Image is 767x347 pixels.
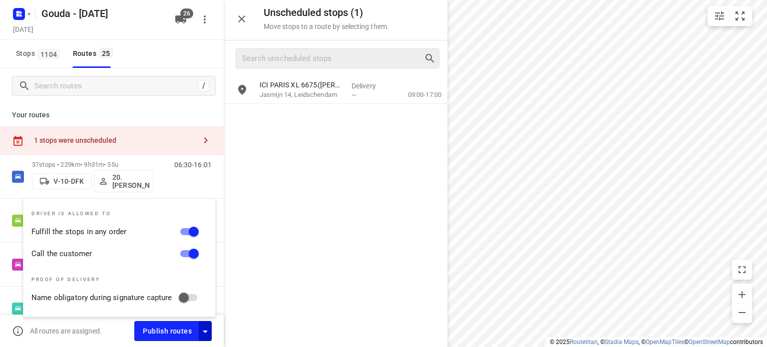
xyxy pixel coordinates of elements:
[242,51,424,66] input: Search unscheduled stops
[31,226,126,238] label: Fulfill the stops in any order
[34,78,198,94] input: Search routes
[260,80,344,90] p: ICI PARIS XL 6675(A.S. Watson - Actie ICI Paris)
[689,339,730,346] a: OpenStreetMap
[708,6,752,26] div: small contained button group
[32,173,92,189] button: V-10-DFK
[264,7,389,18] h5: Unscheduled stops ( 1 )
[53,177,84,185] p: V-10-DFK
[37,5,167,21] h5: Gouda - [DATE]
[31,248,92,260] label: Call the customer
[171,9,191,29] button: 26
[199,325,211,337] div: Driver app settings
[424,52,439,64] div: Search
[352,81,388,91] p: Delivery
[38,49,60,59] span: 1104
[16,47,63,60] span: Stops
[174,161,212,169] p: 06:30-16:01
[264,22,389,30] p: Move stops to a route by selecting them.
[730,6,750,26] button: Fit zoom
[12,110,212,120] p: Your routes
[34,136,196,144] div: 1 stops were unscheduled
[94,170,154,192] button: 20.[PERSON_NAME]
[710,6,730,26] button: Map settings
[143,325,192,338] span: Publish routes
[31,211,203,217] p: Driver is allowed to
[180,8,193,18] span: 26
[646,339,684,346] a: OpenMapTiles
[550,339,763,346] li: © 2025 , © , © © contributors
[232,9,252,29] button: Close
[198,80,209,91] div: /
[605,339,639,346] a: Stadia Maps
[224,76,447,346] div: grid
[134,321,199,341] button: Publish routes
[31,277,203,283] p: Proof of delivery
[99,48,113,58] span: 25
[352,91,357,99] span: —
[9,23,37,35] h5: Project date
[32,161,154,168] p: 37 stops • 229km • 9h31m • 55u
[30,327,102,335] p: All routes are assigned.
[195,9,215,29] button: More
[73,47,116,60] div: Routes
[112,173,149,189] p: 20.[PERSON_NAME]
[260,90,344,100] p: Jasmijn 14, Leidschendam
[392,90,441,100] p: 09:00-17:00
[570,339,598,346] a: Routetitan
[31,292,172,304] label: Name obligatory during signature capture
